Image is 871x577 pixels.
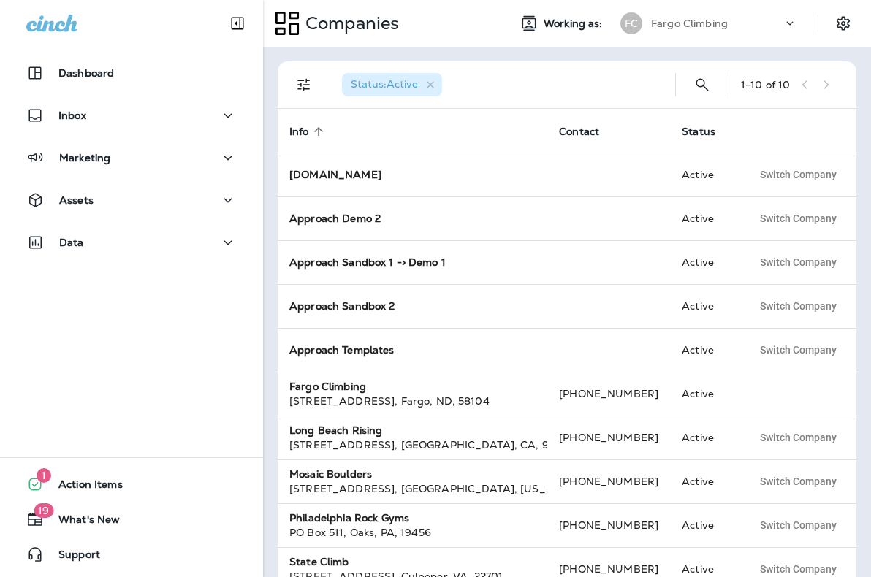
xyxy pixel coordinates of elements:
[547,459,670,503] td: [PHONE_NUMBER]
[760,476,837,486] span: Switch Company
[760,169,837,180] span: Switch Company
[670,196,740,240] td: Active
[752,295,845,317] button: Switch Company
[682,125,734,138] span: Status
[58,110,86,121] p: Inbox
[547,372,670,416] td: [PHONE_NUMBER]
[760,345,837,355] span: Switch Company
[15,186,248,215] button: Assets
[289,168,381,181] strong: [DOMAIN_NAME]
[15,101,248,130] button: Inbox
[752,207,845,229] button: Switch Company
[289,467,372,481] strong: Mosaic Boulders
[15,540,248,569] button: Support
[752,514,845,536] button: Switch Company
[670,328,740,372] td: Active
[670,240,740,284] td: Active
[15,143,248,172] button: Marketing
[651,18,728,29] p: Fargo Climbing
[289,343,395,356] strong: Approach Templates
[289,525,536,540] div: PO Box 511 , Oaks , PA , 19456
[342,73,442,96] div: Status:Active
[44,478,123,496] span: Action Items
[752,470,845,492] button: Switch Company
[670,372,740,416] td: Active
[37,468,51,483] span: 1
[289,256,446,269] strong: Approach Sandbox 1 -> Demo 1
[830,10,856,37] button: Settings
[760,213,837,223] span: Switch Company
[559,125,618,138] span: Contact
[559,126,599,138] span: Contact
[741,79,790,91] div: 1 - 10 of 10
[289,70,319,99] button: Filters
[300,12,399,34] p: Companies
[15,228,248,257] button: Data
[760,301,837,311] span: Switch Company
[688,70,717,99] button: Search Companies
[289,437,536,452] div: [STREET_ADDRESS] , [GEOGRAPHIC_DATA] , CA , 90813
[289,394,536,408] div: [STREET_ADDRESS] , Fargo , ND , 58104
[670,153,740,196] td: Active
[682,126,715,138] span: Status
[752,164,845,186] button: Switch Company
[289,125,328,138] span: Info
[752,339,845,361] button: Switch Company
[752,427,845,448] button: Switch Company
[289,212,381,225] strong: Approach Demo 2
[289,380,366,393] strong: Fargo Climbing
[547,416,670,459] td: [PHONE_NUMBER]
[15,58,248,88] button: Dashboard
[58,67,114,79] p: Dashboard
[44,513,120,531] span: What's New
[547,503,670,547] td: [PHONE_NUMBER]
[760,520,837,530] span: Switch Company
[289,126,309,138] span: Info
[760,432,837,443] span: Switch Company
[289,424,382,437] strong: Long Beach Rising
[752,251,845,273] button: Switch Company
[59,152,110,164] p: Marketing
[289,481,536,496] div: [STREET_ADDRESS] , [GEOGRAPHIC_DATA] , [US_STATE] , 94704
[670,284,740,328] td: Active
[670,459,740,503] td: Active
[289,555,349,568] strong: State Climb
[289,299,395,313] strong: Approach Sandbox 2
[15,505,248,534] button: 19What's New
[670,503,740,547] td: Active
[217,9,258,38] button: Collapse Sidebar
[59,194,94,206] p: Assets
[351,77,418,91] span: Status : Active
[59,237,84,248] p: Data
[34,503,53,518] span: 19
[760,564,837,574] span: Switch Company
[44,549,100,566] span: Support
[15,470,248,499] button: 1Action Items
[544,18,606,30] span: Working as:
[670,416,740,459] td: Active
[760,257,837,267] span: Switch Company
[289,511,409,524] strong: Philadelphia Rock Gyms
[620,12,642,34] div: FC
